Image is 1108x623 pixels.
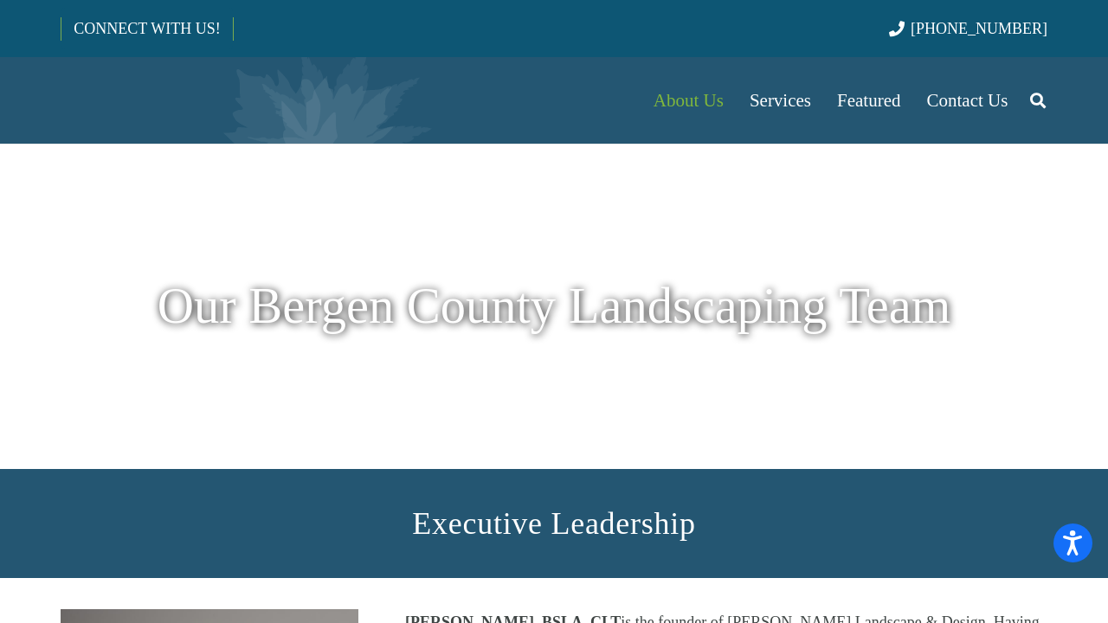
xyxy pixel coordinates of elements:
[61,500,1047,547] h2: Executive Leadership
[889,20,1047,37] a: [PHONE_NUMBER]
[61,66,348,135] a: Borst-Logo
[61,268,1047,344] h1: Our Bergen County Landscaping Team
[911,20,1047,37] span: [PHONE_NUMBER]
[750,90,811,111] span: Services
[61,8,232,49] a: CONNECT WITH US!
[654,90,724,111] span: About Us
[837,90,900,111] span: Featured
[824,57,913,144] a: Featured
[641,57,737,144] a: About Us
[927,90,1008,111] span: Contact Us
[914,57,1021,144] a: Contact Us
[1021,79,1055,122] a: Search
[737,57,824,144] a: Services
